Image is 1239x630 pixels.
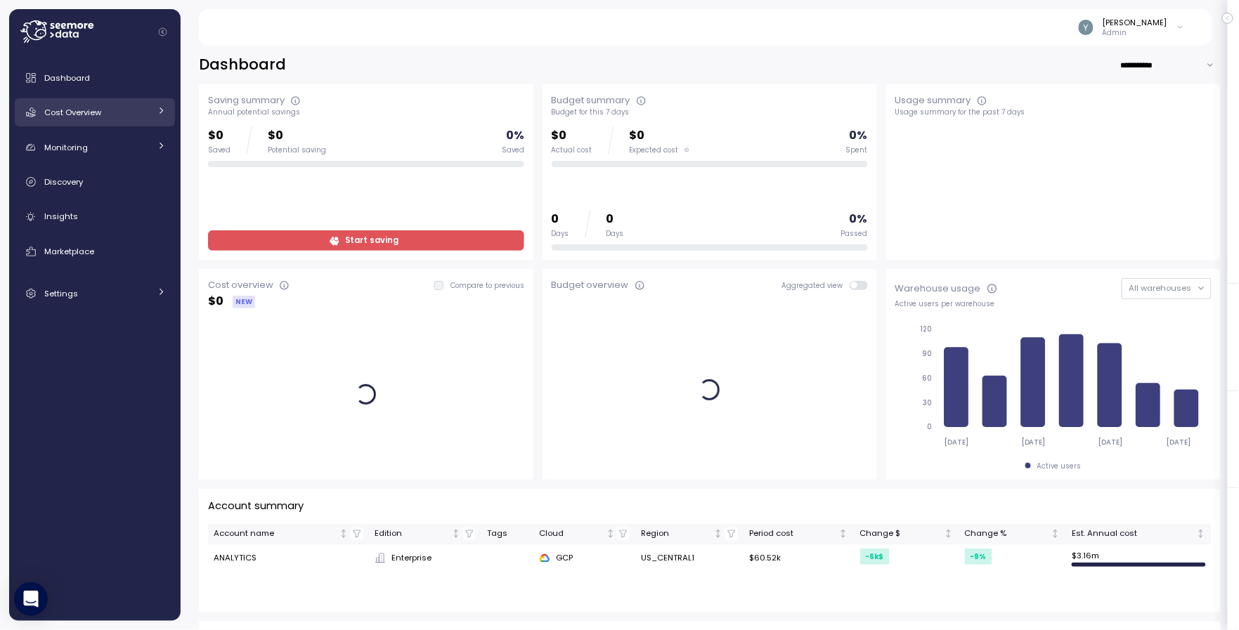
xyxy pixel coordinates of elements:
[208,544,369,572] td: ANALYTICS
[838,529,848,539] div: Not sorted
[1196,529,1206,539] div: Not sorted
[895,93,971,107] div: Usage summary
[15,280,175,308] a: Settings
[1066,544,1212,572] td: $ 3.16m
[15,98,175,126] a: Cost Overview
[552,145,592,155] div: Actual cost
[1129,282,1191,294] span: All warehouses
[208,524,369,544] th: Account nameNot sorted
[635,524,744,544] th: RegionNot sorted
[744,524,854,544] th: Period costNot sorted
[15,133,175,162] a: Monitoring
[44,176,83,188] span: Discovery
[855,524,959,544] th: Change $Not sorted
[642,527,712,540] div: Region
[552,107,868,117] div: Budget for this 7 days
[965,549,992,565] div: -9 %
[552,278,629,292] div: Budget overview
[450,281,524,291] p: Compare to previous
[895,107,1212,117] div: Usage summary for the past 7 days
[391,552,432,565] span: Enterprise
[44,72,90,84] span: Dashboard
[345,231,398,250] span: Start saving
[552,210,569,229] p: 0
[920,324,932,334] tspan: 120
[552,93,630,107] div: Budget summary
[1066,524,1212,544] th: Est. Annual costNot sorted
[1022,438,1046,447] tspan: [DATE]
[208,230,524,251] a: Start saving
[15,64,175,92] a: Dashboard
[552,229,569,239] div: Days
[895,282,981,296] div: Warehouse usage
[208,107,524,117] div: Annual potential savings
[1072,527,1194,540] div: Est. Annual cost
[375,527,449,540] div: Edition
[369,524,481,544] th: EditionNot sorted
[1037,461,1082,471] div: Active users
[606,529,616,539] div: Not sorted
[44,288,78,299] span: Settings
[749,527,836,540] div: Period cost
[860,549,890,565] div: -6k $
[959,524,1067,544] th: Change %Not sorted
[15,203,175,231] a: Insights
[502,145,524,155] div: Saved
[1051,529,1060,539] div: Not sorted
[927,423,932,432] tspan: 0
[451,529,461,539] div: Not sorted
[44,142,88,153] span: Monitoring
[606,210,624,229] p: 0
[781,281,850,290] span: Aggregated view
[922,374,932,383] tspan: 60
[945,438,969,447] tspan: [DATE]
[744,544,854,572] td: $60.52k
[199,55,286,75] h2: Dashboard
[44,246,94,257] span: Marketplace
[208,145,231,155] div: Saved
[850,126,868,145] p: 0 %
[630,145,679,155] span: Expected cost
[268,126,326,145] p: $0
[15,168,175,196] a: Discovery
[208,126,231,145] p: $0
[1103,17,1167,28] div: [PERSON_NAME]
[154,27,171,37] button: Collapse navigation
[539,527,604,540] div: Cloud
[1098,438,1123,447] tspan: [DATE]
[214,527,337,540] div: Account name
[965,527,1049,540] div: Change %
[15,237,175,265] a: Marketplace
[506,126,524,145] p: 0 %
[944,529,954,539] div: Not sorted
[339,529,349,539] div: Not sorted
[487,527,528,540] div: Tags
[533,524,636,544] th: CloudNot sorted
[44,107,101,118] span: Cost Overview
[1122,278,1212,298] button: All warehouses
[233,296,255,308] div: NEW
[841,229,868,239] div: Passed
[923,398,932,407] tspan: 30
[922,349,932,358] tspan: 90
[539,552,630,565] div: GCP
[850,210,868,229] p: 0 %
[14,582,48,616] div: Open Intercom Messenger
[208,278,273,292] div: Cost overview
[630,126,689,145] p: $0
[895,299,1212,309] div: Active users per warehouse
[606,229,624,239] div: Days
[1103,28,1167,38] p: Admin
[208,93,285,107] div: Saving summary
[208,292,223,311] p: $ 0
[44,211,78,222] span: Insights
[860,527,942,540] div: Change $
[268,145,326,155] div: Potential saving
[846,145,868,155] div: Spent
[713,529,723,539] div: Not sorted
[552,126,592,145] p: $0
[208,498,304,514] p: Account summary
[1167,438,1192,447] tspan: [DATE]
[635,544,744,572] td: US_CENTRAL1
[1079,20,1094,34] img: ACg8ocKvqwnLMA34EL5-0z6HW-15kcrLxT5Mmx2M21tMPLYJnykyAQ=s96-c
